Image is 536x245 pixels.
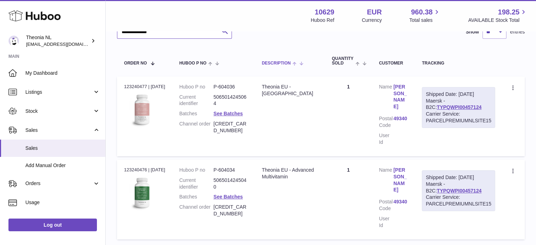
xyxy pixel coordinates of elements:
dt: Channel order [179,204,214,217]
dt: Postal Code [379,198,393,212]
div: Tracking [422,61,495,66]
dd: [CREDIT_CARD_NUMBER] [214,204,248,217]
span: AVAILABLE Stock Total [468,17,528,24]
dt: Name [379,84,393,112]
img: 106291725893222.jpg [124,92,159,127]
dd: 5065014245040 [214,177,248,190]
dt: Batches [179,194,214,200]
span: 198.25 [498,7,519,17]
span: Usage [25,199,100,206]
div: Carrier Service: PARCELPREMIUMNLSITE15 [426,194,491,207]
label: Show [466,29,479,35]
a: 49340 [393,115,408,122]
span: My Dashboard [25,70,100,76]
dd: P-604036 [214,84,248,90]
div: 123240476 | [DATE] [124,167,165,173]
dt: User Id [379,215,393,229]
div: Theonia NL [26,34,90,48]
span: Stock [25,108,93,115]
div: Customer [379,61,408,66]
div: Shipped Date: [DATE] [426,174,491,181]
div: Theonia EU - Advanced Multivitamin [262,167,318,180]
span: Total sales [409,17,440,24]
div: Shipped Date: [DATE] [426,91,491,98]
div: Currency [362,17,382,24]
dt: Huboo P no [179,84,214,90]
span: [EMAIL_ADDRESS][DOMAIN_NAME] [26,41,104,47]
dt: Current identifier [179,94,214,107]
div: Carrier Service: PARCELPREMIUMNLSITE15 [426,111,491,124]
a: [PERSON_NAME] [393,84,408,110]
a: [PERSON_NAME] [393,167,408,194]
td: 1 [325,160,372,239]
dd: P-604034 [214,167,248,173]
div: Maersk - B2C: [422,87,495,128]
dt: Batches [179,110,214,117]
div: Huboo Ref [311,17,334,24]
dt: Postal Code [379,115,393,129]
span: Quantity Sold [332,56,354,66]
dt: Huboo P no [179,167,214,173]
span: 960.38 [411,7,432,17]
strong: 10629 [315,7,334,17]
span: entries [510,29,525,35]
div: 123240477 | [DATE] [124,84,165,90]
img: 106291725893241.jpg [124,175,159,210]
dt: Name [379,167,393,195]
span: Listings [25,89,93,96]
span: Order No [124,61,147,66]
span: Description [262,61,291,66]
strong: EUR [367,7,382,17]
span: Add Manual Order [25,162,100,169]
a: 49340 [393,198,408,205]
span: Sales [25,145,100,152]
td: 1 [325,76,372,156]
span: Huboo P no [179,61,207,66]
a: Log out [8,219,97,231]
dt: User Id [379,132,393,146]
a: TYPQWPI00457124 [437,188,481,194]
a: See Batches [214,194,243,200]
dd: [CREDIT_CARD_NUMBER] [214,121,248,134]
div: Theonia EU - [GEOGRAPHIC_DATA] [262,84,318,97]
span: Sales [25,127,93,134]
dd: 5065014245064 [214,94,248,107]
div: Maersk - B2C: [422,170,495,211]
dt: Current identifier [179,177,214,190]
span: Orders [25,180,93,187]
a: 198.25 AVAILABLE Stock Total [468,7,528,24]
dt: Channel order [179,121,214,134]
img: info@wholesomegoods.eu [8,36,19,46]
a: See Batches [214,111,243,116]
a: 960.38 Total sales [409,7,440,24]
a: TYPQWPI00457124 [437,104,481,110]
